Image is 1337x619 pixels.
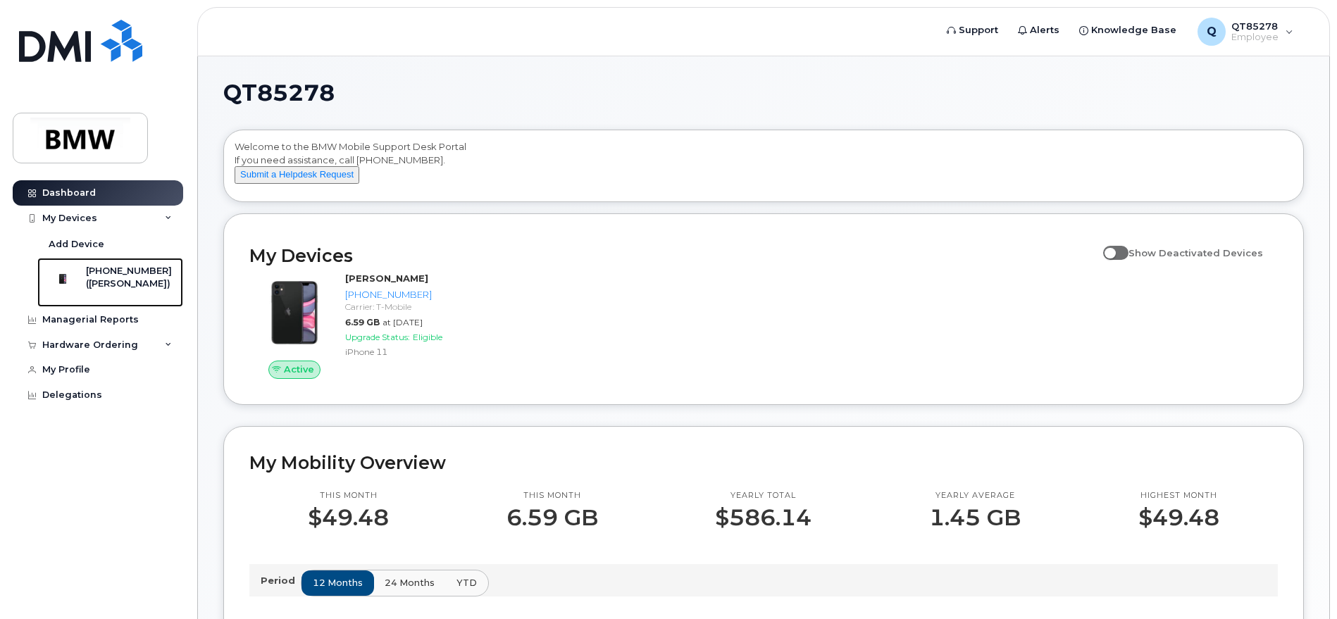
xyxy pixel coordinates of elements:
p: This month [308,490,389,501]
h2: My Mobility Overview [249,452,1278,473]
p: Yearly average [929,490,1021,501]
strong: [PERSON_NAME] [345,273,428,284]
p: Highest month [1138,490,1219,501]
div: Welcome to the BMW Mobile Support Desk Portal If you need assistance, call [PHONE_NUMBER]. [235,140,1293,196]
span: 6.59 GB [345,317,380,327]
p: Yearly total [715,490,811,501]
span: Active [284,363,314,376]
a: Active[PERSON_NAME][PHONE_NUMBER]Carrier: T-Mobile6.59 GBat [DATE]Upgrade Status:EligibleiPhone 11 [249,272,494,379]
p: 6.59 GB [506,505,598,530]
h2: My Devices [249,245,1096,266]
div: Carrier: T-Mobile [345,301,488,313]
p: $49.48 [308,505,389,530]
div: [PHONE_NUMBER] [345,288,488,301]
span: Show Deactivated Devices [1128,247,1263,258]
span: Eligible [413,332,442,342]
p: This month [506,490,598,501]
p: $49.48 [1138,505,1219,530]
span: Upgrade Status: [345,332,410,342]
p: $586.14 [715,505,811,530]
div: iPhone 11 [345,346,488,358]
button: Submit a Helpdesk Request [235,166,359,184]
img: iPhone_11.jpg [261,279,328,346]
span: QT85278 [223,82,335,104]
p: 1.45 GB [929,505,1021,530]
span: YTD [456,576,477,589]
p: Period [261,574,301,587]
input: Show Deactivated Devices [1103,239,1114,251]
span: at [DATE] [383,317,423,327]
a: Submit a Helpdesk Request [235,168,359,180]
iframe: Messenger Launcher [1276,558,1326,608]
span: 24 months [385,576,435,589]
